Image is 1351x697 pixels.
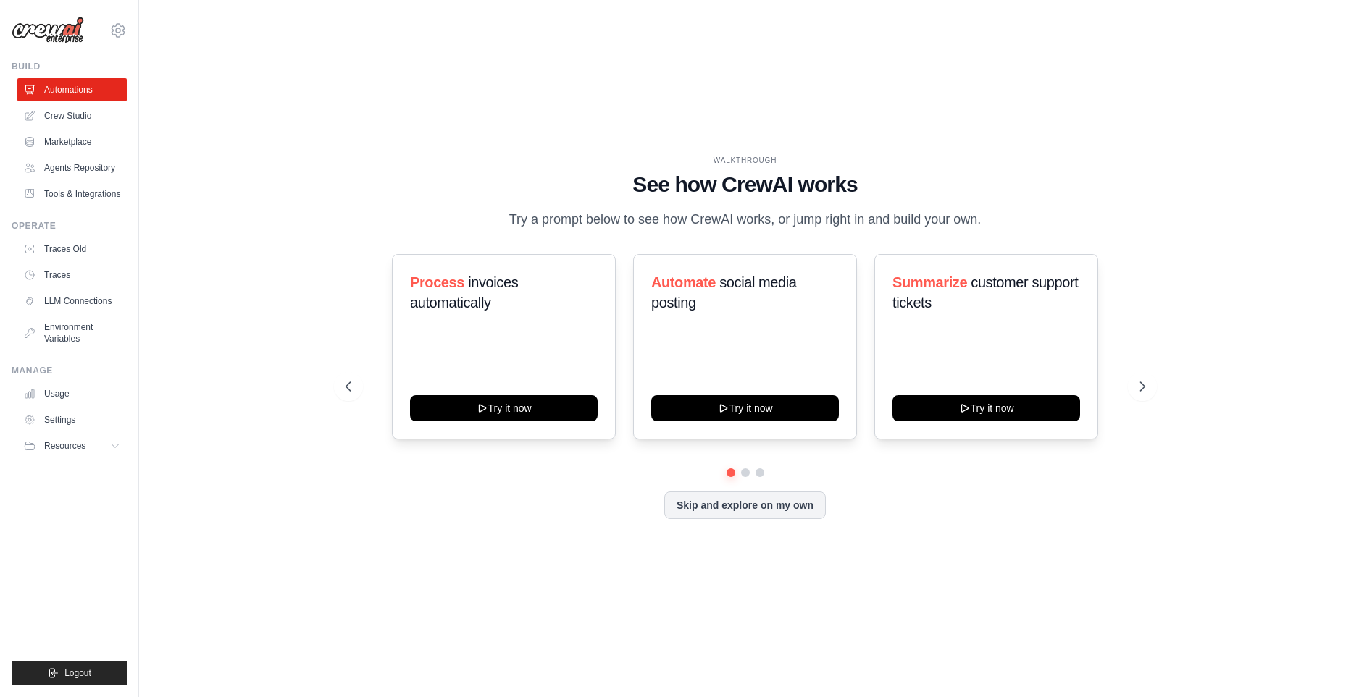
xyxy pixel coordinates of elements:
[892,274,1078,311] span: customer support tickets
[17,263,127,287] a: Traces
[410,395,598,421] button: Try it now
[410,274,518,311] span: invoices automatically
[651,274,797,311] span: social media posting
[17,104,127,127] a: Crew Studio
[651,395,839,421] button: Try it now
[12,661,127,685] button: Logout
[12,61,127,72] div: Build
[17,290,127,313] a: LLM Connections
[892,395,1080,421] button: Try it now
[17,316,127,350] a: Environment Variables
[651,274,716,290] span: Automate
[12,365,127,376] div: Manage
[892,274,967,290] span: Summarize
[17,434,127,457] button: Resources
[17,237,127,261] a: Traces Old
[346,155,1145,166] div: WALKTHROUGH
[664,491,826,519] button: Skip and explore on my own
[1279,628,1351,697] iframe: Chat Widget
[17,182,127,206] a: Tools & Integrations
[17,382,127,405] a: Usage
[346,172,1145,198] h1: See how CrewAI works
[17,408,127,431] a: Settings
[17,78,127,101] a: Automations
[17,130,127,153] a: Marketplace
[64,667,91,679] span: Logout
[410,274,464,290] span: Process
[502,209,989,230] p: Try a prompt below to see how CrewAI works, or jump right in and build your own.
[44,440,85,452] span: Resources
[17,156,127,179] a: Agents Repository
[12,17,84,44] img: Logo
[12,220,127,232] div: Operate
